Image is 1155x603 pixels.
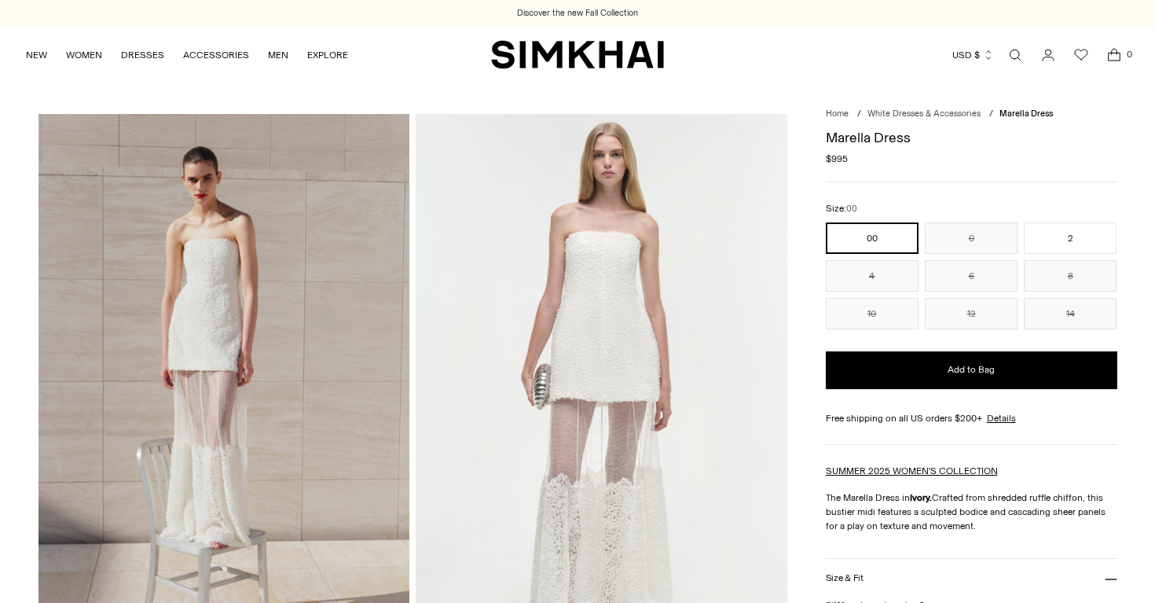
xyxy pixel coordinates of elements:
[826,222,918,254] button: 00
[826,491,1117,533] p: The Marella Dress in Crafted from shredded ruffle chiffon, this bustier midi features a sculpted ...
[826,559,1117,599] button: Size & Fit
[826,131,1117,145] h1: Marella Dress
[989,108,993,121] div: /
[826,152,848,166] span: $995
[826,201,857,216] label: Size:
[1122,47,1136,61] span: 0
[1065,39,1097,71] a: Wishlist
[952,38,994,72] button: USD $
[826,465,998,476] a: SUMMER 2025 WOMEN'S COLLECTION
[987,411,1016,425] a: Details
[826,411,1117,425] div: Free shipping on all US orders $200+
[26,38,47,72] a: NEW
[857,108,861,121] div: /
[491,39,664,70] a: SIMKHAI
[867,108,981,119] a: White Dresses & Accessories
[948,363,995,377] span: Add to Bag
[999,108,1053,119] span: Marella Dress
[925,260,1017,292] button: 6
[1024,222,1116,254] button: 2
[307,38,348,72] a: EXPLORE
[1032,39,1064,71] a: Go to the account page
[826,298,918,329] button: 10
[268,38,288,72] a: MEN
[910,492,932,503] strong: Ivory.
[925,298,1017,329] button: 12
[517,7,638,20] a: Discover the new Fall Collection
[66,38,102,72] a: WOMEN
[826,108,1117,121] nav: breadcrumbs
[999,39,1031,71] a: Open search modal
[826,573,863,583] h3: Size & Fit
[121,38,164,72] a: DRESSES
[846,204,857,214] span: 00
[183,38,249,72] a: ACCESSORIES
[1024,260,1116,292] button: 8
[1098,39,1130,71] a: Open cart modal
[1024,298,1116,329] button: 14
[826,108,849,119] a: Home
[826,351,1117,389] button: Add to Bag
[826,260,918,292] button: 4
[925,222,1017,254] button: 0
